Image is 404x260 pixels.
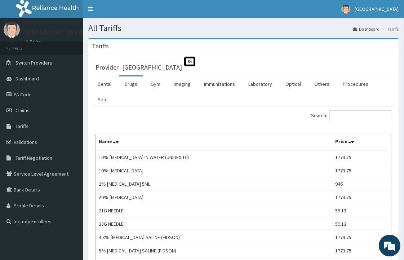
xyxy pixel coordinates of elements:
span: [GEOGRAPHIC_DATA] [355,6,399,12]
td: 1773.75 [332,191,391,204]
input: Search: [329,110,391,121]
img: d_794563401_company_1708531726252_794563401 [13,36,29,54]
span: Dashboard [15,75,39,82]
td: 1773.75 [332,164,391,177]
td: 1773.75 [332,231,391,244]
th: Price [332,134,391,151]
span: Claims [15,107,30,114]
div: Chat with us now [37,40,121,50]
a: Immunizations [198,76,241,92]
span: We're online! [42,82,99,155]
td: 21G NEEDLE [96,204,332,217]
textarea: Type your message and hit 'Enter' [4,179,137,204]
td: 4.3% [MEDICAL_DATA] SALINE (FIDSON) [96,231,332,244]
a: Online [25,39,43,44]
span: Tariffs [15,123,28,129]
a: Drugs [119,76,143,92]
h1: All Tariffs [88,23,399,33]
td: 10% [MEDICAL_DATA] IN WATER (UNIDEX 10) [96,150,332,164]
td: 946 [332,177,391,191]
td: 1773.75 [332,150,391,164]
li: Tariffs [380,26,399,32]
a: Imaging [168,76,196,92]
td: 1773.75 [332,244,391,257]
a: Laboratory [243,76,278,92]
div: Minimize live chat window [118,4,136,21]
span: Tariff Negotiation [15,155,52,161]
a: Dashboard [353,26,379,32]
td: 5% [MEDICAL_DATA] SALINE (FIDSON) [96,244,332,257]
a: Spa [92,92,112,107]
span: Switch Providers [15,60,52,66]
a: Gym [145,76,166,92]
td: 2% [MEDICAL_DATA] 5ML [96,177,332,191]
td: 59.13 [332,204,391,217]
h3: Provider - [GEOGRAPHIC_DATA] [96,64,182,71]
a: Optical [280,76,307,92]
h3: Tariffs [92,43,109,49]
span: St [184,57,195,66]
th: Name [96,134,332,151]
a: Procedures [337,76,374,92]
img: User Image [341,5,350,14]
img: User Image [4,22,20,38]
td: 10% [MEDICAL_DATA] [96,164,332,177]
a: Others [308,76,335,92]
td: 20% [MEDICAL_DATA] [96,191,332,204]
a: Dental [92,76,117,92]
td: 59.13 [332,217,391,231]
label: Search: [311,110,391,121]
p: [GEOGRAPHIC_DATA] [25,29,85,36]
td: 23G NEEDLE [96,217,332,231]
